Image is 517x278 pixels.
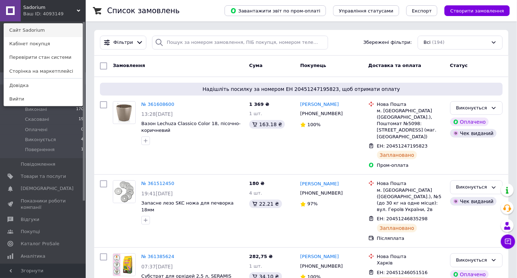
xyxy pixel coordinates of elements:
a: Перевірити стан системи [4,51,82,64]
span: 4 шт. [249,190,262,196]
span: 97% [307,201,318,206]
div: [PHONE_NUMBER] [299,109,344,118]
span: Статус [450,63,468,68]
span: Експорт [412,8,432,14]
span: Покупець [300,63,326,68]
span: Фільтри [114,39,133,46]
span: 170 [76,106,84,113]
span: Створити замовлення [450,8,504,14]
a: Фото товару [113,180,136,203]
span: ЕН: 20451246051516 [377,270,428,275]
span: Sadorium [23,4,77,11]
span: 100% [307,122,321,127]
a: Довідка [4,79,82,92]
span: Замовлення [113,63,145,68]
span: 282,75 ₴ [249,254,273,259]
div: Чек виданий [450,129,497,138]
span: Надішліть посилку за номером ЕН 20451247195823, щоб отримати оплату [103,86,500,93]
span: Аналітика [21,253,45,259]
a: Створити замовлення [437,8,510,13]
span: Повернення [25,146,55,153]
span: 13:28[DATE] [141,111,173,117]
span: 0 [81,127,84,133]
span: Збережені фільтри: [363,39,412,46]
span: Оплачені [25,127,47,133]
a: № 361608600 [141,102,174,107]
h1: Список замовлень [107,6,180,15]
span: Виконується [25,137,56,143]
span: Доставка та оплата [368,63,421,68]
a: № 361385624 [141,254,174,259]
span: Товари та послуги [21,173,66,180]
div: м. [GEOGRAPHIC_DATA] ([GEOGRAPHIC_DATA].), Поштомат №5098: [STREET_ADDRESS] (маг. [GEOGRAPHIC_DATA]) [377,108,445,140]
div: Виконується [456,104,488,112]
span: Відгуки [21,216,39,223]
a: № 361512450 [141,181,174,186]
span: Каталог ProSale [21,241,59,247]
input: Пошук за номером замовлення, ПІБ покупця, номером телефону, Email, номером накладної [152,36,328,50]
button: Експорт [406,5,438,16]
a: Вийти [4,92,82,106]
a: Сайт Sadorium [4,24,82,37]
div: Пром-оплата [377,162,445,169]
div: [PHONE_NUMBER] [299,262,344,271]
span: 1 шт. [249,111,262,116]
div: Ваш ID: 4093149 [23,11,53,17]
button: Створити замовлення [445,5,510,16]
a: Вазон Lechuza Classico Color 18, пісочно-коричневий [141,121,241,133]
div: Виконується [456,184,488,191]
div: Заплановано [377,151,417,159]
span: Завантажити звіт по пром-оплаті [230,7,320,14]
div: 163.18 ₴ [249,120,285,129]
span: Повідомлення [21,161,55,168]
div: Заплановано [377,224,417,232]
span: 07:37[DATE] [141,264,173,269]
div: 22.21 ₴ [249,200,282,208]
a: [PERSON_NAME] [300,253,339,260]
span: Скасовані [25,116,49,123]
span: 19 [79,116,84,123]
span: 19:41[DATE] [141,191,173,196]
span: 4 [81,137,84,143]
span: 1 шт. [249,263,262,269]
div: [PHONE_NUMBER] [299,189,344,198]
span: Показники роботи компанії [21,198,66,211]
button: Чат з покупцем [501,235,515,249]
a: Сторінка на маркетплейсі [4,65,82,78]
div: Післяплата [377,235,445,242]
div: Харків [377,260,445,266]
button: Завантажити звіт по пром-оплаті [225,5,326,16]
div: Чек виданий [450,197,497,206]
span: Покупці [21,228,40,235]
a: Фото товару [113,253,136,276]
a: Фото товару [113,101,136,124]
span: ЕН: 20451247195823 [377,143,428,149]
span: Виконані [25,106,47,113]
div: Нова Пошта [377,101,445,108]
a: Запасне лезо SKC ножа для печворка 18мм [141,200,234,212]
div: м. [GEOGRAPHIC_DATA] ([GEOGRAPHIC_DATA].), №5 (до 30 кг на одне місце): вул. Героїв України, 2в [377,187,445,213]
span: ЕН: 20451246835298 [377,216,428,221]
button: Управління статусами [333,5,399,16]
img: Фото товару [113,254,135,276]
div: Виконується [456,257,488,264]
span: 1 [81,146,84,153]
img: Фото товару [113,181,135,203]
a: Кабінет покупця [4,37,82,51]
a: [PERSON_NAME] [300,101,339,108]
span: [DEMOGRAPHIC_DATA] [21,185,74,192]
div: Оплачено [450,118,489,126]
span: Всі [424,39,431,46]
span: 1 369 ₴ [249,102,269,107]
div: Нова Пошта [377,253,445,260]
span: Cума [249,63,262,68]
img: Фото товару [113,102,135,123]
span: (194) [432,40,445,45]
div: Нова Пошта [377,180,445,187]
a: [PERSON_NAME] [300,181,339,187]
span: Управління статусами [339,8,393,14]
span: 180 ₴ [249,181,265,186]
